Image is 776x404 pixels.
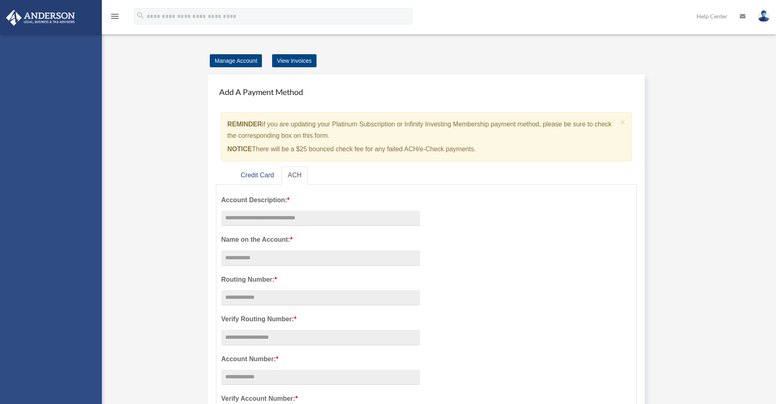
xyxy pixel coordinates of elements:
label: Account Description: [221,194,420,206]
a: Manage Account [210,54,262,67]
img: Anderson Advisors Platinum Portal [4,10,77,26]
label: Account Number: [221,353,420,365]
button: Close [620,118,626,126]
p: There will be a $25 bounced check fee for any failed ACH/e-Check payments. [227,143,617,155]
a: View Invoices [272,54,317,67]
a: ACH [281,166,308,185]
label: Name on the Account: [221,234,420,245]
i: search [136,11,145,20]
label: Verify Routing Number: [221,313,420,325]
a: menu [110,14,120,21]
strong: REMINDER [227,121,262,128]
span: × [620,117,626,127]
a: Credit Card [234,166,281,185]
h4: Add A Payment Method [216,83,637,101]
label: Routing Number: [221,274,420,285]
strong: NOTICE [227,146,252,152]
div: if you are updating your Platinum Subscription or Infinity Investing Membership payment method, p... [221,112,632,161]
img: User Pic [758,10,770,22]
i: menu [110,11,120,21]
